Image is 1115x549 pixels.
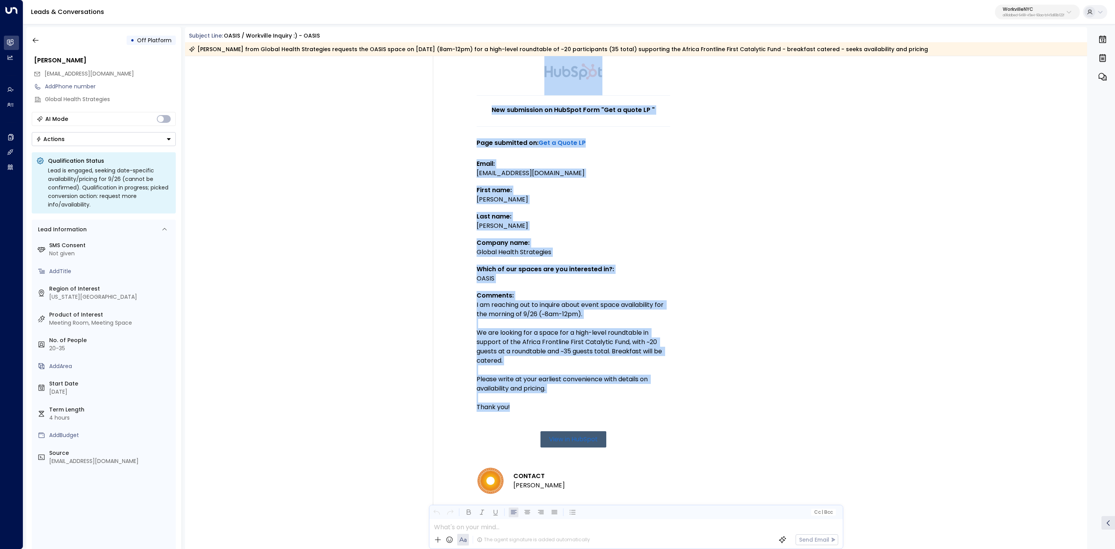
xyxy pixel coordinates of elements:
[49,344,173,353] div: 20-35
[477,105,670,115] h1: New submission on HubSpot Form "Get a quote LP "
[48,166,171,209] div: Lead is engaged, seeking date-specific availability/pricing for 9/26 (cannot be confirmed). Quali...
[477,300,670,412] div: I am reaching out to inquire about event space availability for the morning of 9/26 (~8am-12pm). ...
[540,431,606,447] a: View in HubSpot
[48,157,171,165] p: Qualification Status
[445,508,455,517] button: Redo
[49,414,173,422] div: 4 hours
[45,70,134,77] span: [EMAIL_ADDRESS][DOMAIN_NAME]
[49,388,173,396] div: [DATE]
[477,195,670,204] div: [PERSON_NAME]
[32,132,176,146] button: Actions
[49,319,173,327] div: Meeting Room, Meeting Space
[513,481,565,490] li: [PERSON_NAME]
[477,169,670,178] div: [EMAIL_ADDRESS][DOMAIN_NAME]
[137,36,172,44] span: Off Platform
[477,95,670,527] td: OASIS
[49,241,173,250] label: SMS Consent
[49,336,173,344] label: No. of People
[1003,7,1064,12] p: WorkvilleNYC
[477,186,512,194] strong: First name:
[477,159,495,168] strong: Email:
[477,291,514,300] strong: Comments:
[49,406,173,414] label: Term Length
[814,509,832,515] span: Cc Bcc
[189,45,928,53] div: [PERSON_NAME] from Global Health Strategies requests the OASIS space on [DATE] (8am-12pm) for a h...
[45,115,68,123] div: AI Mode
[49,380,173,388] label: Start Date
[45,83,176,91] div: AddPhone number
[49,285,173,293] label: Region of Interest
[49,449,173,457] label: Source
[539,138,586,148] a: Get a Quote LP
[544,47,602,95] img: HubSpot
[224,32,320,40] div: OASIS / Workville inquiry :) - OASIS
[35,225,87,234] div: Lead Information
[31,7,104,16] a: Leads & Conversations
[49,267,173,275] div: AddTitle
[45,70,134,78] span: sjohnson@globalhealthstrategies.com
[477,248,670,257] div: Global Health Strategies
[189,32,223,40] span: Subject Line:
[822,509,823,515] span: |
[477,138,586,147] strong: Page submitted on:
[477,212,511,221] strong: Last name:
[49,311,173,319] label: Product of Interest
[49,250,173,258] div: Not given
[34,56,176,65] div: [PERSON_NAME]
[36,136,65,143] div: Actions
[477,265,614,274] strong: Which of our spaces are you interested in?:
[811,509,835,516] button: Cc|Bcc
[49,431,173,439] div: AddBudget
[432,508,441,517] button: Undo
[130,33,134,47] div: •
[477,221,670,231] div: [PERSON_NAME]
[477,467,504,495] img: Sarah Johnson
[477,536,590,543] div: The agent signature is added automatically
[995,5,1080,19] button: WorkvilleNYCa08ddbed-6499-45e4-93aa-bf45d83b122f
[513,472,565,481] h3: CONTACT
[49,362,173,370] div: AddArea
[49,293,173,301] div: [US_STATE][GEOGRAPHIC_DATA]
[477,238,530,247] strong: Company name:
[32,132,176,146] div: Button group with a nested menu
[49,457,173,465] div: [EMAIL_ADDRESS][DOMAIN_NAME]
[1003,14,1064,17] p: a08ddbed-6499-45e4-93aa-bf45d83b122f
[45,95,176,103] div: Global Health Strategies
